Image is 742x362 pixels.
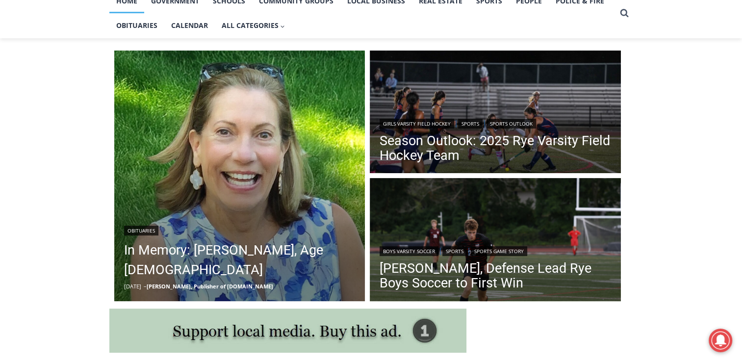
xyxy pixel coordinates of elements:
[380,261,611,290] a: [PERSON_NAME], Defense Lead Rye Boys Soccer to First Win
[215,13,292,38] button: Child menu of All Categories
[380,133,611,163] a: Season Outlook: 2025 Rye Varsity Field Hockey Team
[615,4,633,22] button: View Search Form
[256,98,455,120] span: Intern @ [DOMAIN_NAME]
[3,101,96,138] span: Open Tues. - Sun. [PHONE_NUMBER]
[124,240,356,280] a: In Memory: [PERSON_NAME], Age [DEMOGRAPHIC_DATA]
[114,51,365,302] a: Read More In Memory: Maryanne Bardwil Lynch, Age 72
[380,246,438,256] a: Boys Varsity Soccer
[0,99,99,122] a: Open Tues. - Sun. [PHONE_NUMBER]
[109,13,164,38] a: Obituaries
[380,117,611,129] div: | |
[458,119,483,129] a: Sports
[147,283,273,290] a: [PERSON_NAME], Publisher of [DOMAIN_NAME]
[124,283,141,290] time: [DATE]
[370,51,621,176] img: (PHOTO: Rye Varsity Field Hockey Head Coach Kelly Vegliante has named senior captain Kate Morreal...
[236,95,475,122] a: Intern @ [DOMAIN_NAME]
[471,246,527,256] a: Sports Game Story
[380,244,611,256] div: | |
[442,246,467,256] a: Sports
[248,0,463,95] div: "At the 10am stand-up meeting, each intern gets a chance to take [PERSON_NAME] and the other inte...
[370,178,621,304] a: Read More Cox, Defense Lead Rye Boys Soccer to First Win
[370,178,621,304] img: (PHOTO: Rye Boys Soccer's Lex Cox (#23) dribbling againt Tappan Zee on Thursday, September 4. Cre...
[370,51,621,176] a: Read More Season Outlook: 2025 Rye Varsity Field Hockey Team
[101,61,144,117] div: "[PERSON_NAME]'s draw is the fine variety of pristine raw fish kept on hand"
[124,226,158,235] a: Obituaries
[114,51,365,302] img: Obituary - Maryanne Bardwil Lynch IMG_5518
[144,283,147,290] span: –
[380,119,454,129] a: Girls Varsity Field Hockey
[486,119,536,129] a: Sports Outlook
[109,309,466,353] img: support local media, buy this ad
[164,13,215,38] a: Calendar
